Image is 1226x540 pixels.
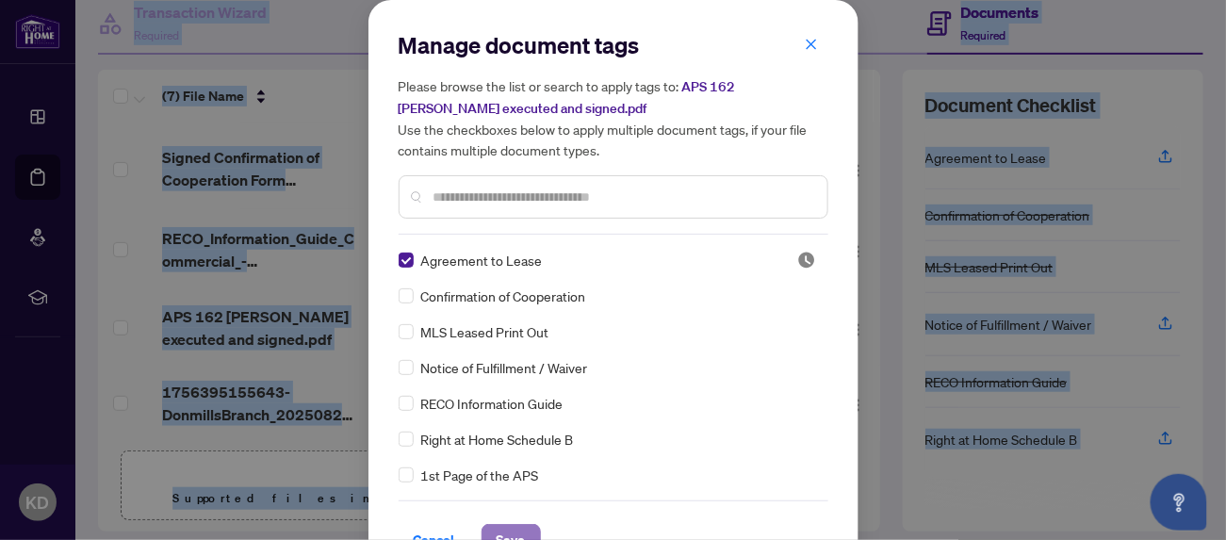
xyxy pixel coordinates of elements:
span: RECO Information Guide [421,393,564,414]
h2: Manage document tags [399,30,828,60]
span: 1st Page of the APS [421,465,539,485]
span: Notice of Fulfillment / Waiver [421,357,588,378]
button: Open asap [1151,474,1207,531]
span: MLS Leased Print Out [421,321,549,342]
img: status [797,251,816,270]
span: Agreement to Lease [421,250,543,270]
span: close [805,38,818,51]
span: Right at Home Schedule B [421,429,574,450]
span: Confirmation of Cooperation [421,286,586,306]
span: Pending Review [797,251,816,270]
h5: Please browse the list or search to apply tags to: Use the checkboxes below to apply multiple doc... [399,75,828,160]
